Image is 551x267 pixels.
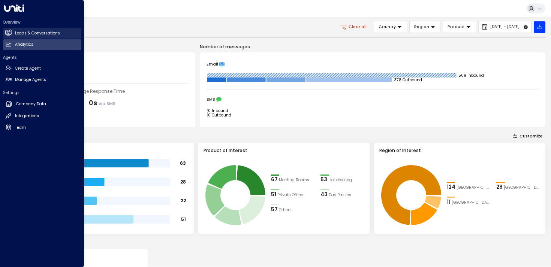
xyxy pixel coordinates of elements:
[3,90,81,95] h2: Settings
[3,19,81,25] h2: Overview
[374,21,407,33] button: Country
[271,176,278,183] div: 67
[22,239,545,246] p: Conversion Metrics
[15,125,26,131] h2: Team
[329,192,351,198] span: Day Passes
[271,191,315,198] div: 51Private Office
[458,72,484,78] tspan: 509 Inbound
[414,24,429,30] span: Region
[394,77,422,82] tspan: 378 Outbound
[180,160,186,167] tspan: 63
[379,24,396,30] span: Country
[448,24,465,30] span: Product
[3,98,81,110] a: Company Data
[15,113,39,119] h2: Integrations
[409,21,440,33] button: Region
[208,112,231,118] tspan: 0 Outbound
[478,21,532,33] button: [DATE] - [DATE]
[447,183,455,191] div: 124
[443,21,476,33] button: Product
[277,192,303,198] span: Private Office
[496,183,541,191] div: 28Dublin
[271,206,278,213] div: 57
[3,28,81,39] a: Leads & Conversations
[3,63,81,74] a: Create Agent
[3,55,81,60] h2: Agents
[320,191,328,198] div: 43
[447,198,491,206] div: 11Manchester
[207,97,539,102] div: SMS
[200,43,545,50] p: Number of messages
[99,100,115,107] span: via SMS
[504,185,541,191] span: Dublin
[22,43,195,50] p: Engagement Metrics
[89,98,115,108] div: 0s
[16,101,46,107] h2: Company Data
[207,62,218,67] span: Email
[271,206,315,213] div: 57Others
[271,191,276,198] div: 51
[320,176,365,183] div: 53Hot desking
[3,111,81,122] a: Integrations
[320,176,327,183] div: 53
[204,147,365,154] h3: Product of Interest
[208,107,228,113] tspan: 0 Inbound
[337,21,371,33] button: Clear all
[28,147,189,154] h3: Range of Team Size
[181,216,186,223] tspan: 51
[328,177,352,183] span: Hot desking
[29,88,189,95] div: [PERSON_NAME]'s Average Response Time
[15,30,60,36] h2: Leads & Conversations
[3,122,81,133] a: Team
[490,25,520,29] span: [DATE] - [DATE]
[3,39,81,50] a: Analytics
[271,176,315,183] div: 67Meeting Rooms
[181,198,186,204] tspan: 22
[510,133,546,140] button: Customize
[15,66,41,72] h2: Create Agent
[279,207,292,213] span: Others
[3,75,81,85] a: Manage Agents
[447,183,491,191] div: 124London
[457,185,491,191] span: London
[279,177,309,183] span: Meeting Rooms
[452,200,491,206] span: Manchester
[29,59,189,66] div: Number of Inquiries
[15,42,33,48] h2: Analytics
[379,147,541,154] h3: Region of Interest
[320,191,365,198] div: 43Day Passes
[447,198,451,206] div: 11
[15,77,46,83] h2: Manage Agents
[180,179,186,185] tspan: 28
[496,183,503,191] div: 28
